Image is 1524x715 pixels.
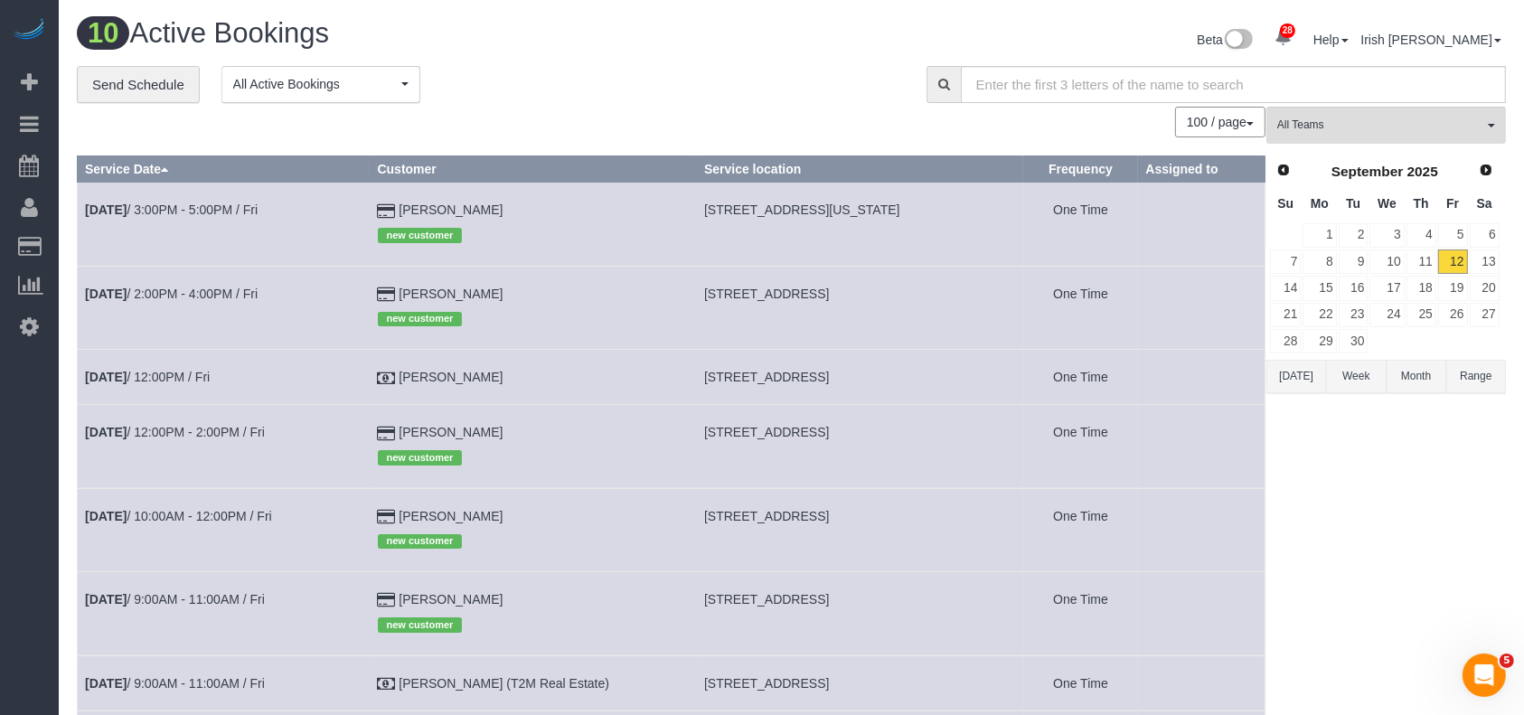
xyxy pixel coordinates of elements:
b: [DATE] [85,202,127,217]
td: Schedule date [78,405,371,488]
img: Automaid Logo [11,18,47,43]
td: Schedule date [78,572,371,655]
a: [DATE]/ 2:00PM - 4:00PM / Fri [85,287,258,301]
a: Help [1313,33,1349,47]
span: Saturday [1477,196,1492,211]
span: new customer [378,534,463,549]
span: Next [1479,163,1493,177]
td: Assigned to [1138,655,1265,710]
td: Schedule date [78,350,371,405]
td: Service location [697,183,1024,266]
a: Send Schedule [77,66,200,104]
td: Customer [370,405,697,488]
a: [PERSON_NAME] [399,509,503,523]
td: Service location [697,266,1024,349]
a: [PERSON_NAME] (T2M Real Estate) [399,676,609,691]
a: 22 [1303,303,1336,327]
a: 17 [1369,276,1404,300]
a: 6 [1470,223,1500,248]
td: Assigned to [1138,405,1265,488]
td: Schedule date [78,183,371,266]
th: Service location [697,156,1024,183]
a: 20 [1470,276,1500,300]
a: 3 [1369,223,1404,248]
a: [DATE]/ 9:00AM - 11:00AM / Fri [85,676,265,691]
th: Frequency [1023,156,1138,183]
a: 8 [1303,249,1336,274]
h1: Active Bookings [77,18,778,49]
td: Schedule date [78,488,371,571]
td: Frequency [1023,405,1138,488]
td: Customer [370,350,697,405]
td: Service location [697,572,1024,655]
span: [STREET_ADDRESS] [704,509,829,523]
a: 30 [1339,329,1369,353]
th: Service Date [78,156,371,183]
iframe: Intercom live chat [1463,654,1506,697]
span: All Active Bookings [233,75,397,93]
button: [DATE] [1266,360,1326,393]
span: Thursday [1414,196,1429,211]
td: Service location [697,488,1024,571]
span: 10 [77,16,129,50]
span: 5 [1500,654,1514,668]
th: Assigned to [1138,156,1265,183]
td: Assigned to [1138,572,1265,655]
a: 29 [1303,329,1336,353]
th: Customer [370,156,697,183]
td: Service location [697,350,1024,405]
span: new customer [378,617,463,632]
td: Schedule date [78,655,371,710]
td: Frequency [1023,488,1138,571]
input: Enter the first 3 letters of the name to search [961,66,1506,103]
td: Frequency [1023,266,1138,349]
span: Tuesday [1346,196,1360,211]
a: 28 [1265,18,1301,58]
span: new customer [378,450,463,465]
a: Beta [1197,33,1253,47]
a: 23 [1339,303,1369,327]
a: 10 [1369,249,1404,274]
span: Wednesday [1378,196,1397,211]
a: 4 [1406,223,1436,248]
span: new customer [378,312,463,326]
a: [PERSON_NAME] [399,425,503,439]
a: 21 [1270,303,1301,327]
td: Customer [370,572,697,655]
b: [DATE] [85,676,127,691]
td: Service location [697,405,1024,488]
a: 18 [1406,276,1436,300]
a: [PERSON_NAME] [399,287,503,301]
a: [PERSON_NAME] [399,202,503,217]
span: September [1331,164,1404,179]
td: Schedule date [78,266,371,349]
span: Monday [1311,196,1329,211]
a: 27 [1470,303,1500,327]
i: Check Payment [378,372,396,385]
td: Customer [370,266,697,349]
a: 28 [1270,329,1301,353]
span: [STREET_ADDRESS][US_STATE] [704,202,900,217]
a: Next [1473,158,1499,183]
a: 12 [1438,249,1468,274]
td: Customer [370,655,697,710]
a: [PERSON_NAME] [399,370,503,384]
td: Assigned to [1138,266,1265,349]
span: Sunday [1277,196,1294,211]
button: All Teams [1266,107,1506,144]
button: 100 / page [1175,107,1265,137]
td: Assigned to [1138,488,1265,571]
span: Prev [1276,163,1291,177]
a: [PERSON_NAME] [399,592,503,607]
a: 24 [1369,303,1404,327]
a: Irish [PERSON_NAME] [1361,33,1501,47]
span: 28 [1280,24,1295,38]
td: Frequency [1023,572,1138,655]
span: [STREET_ADDRESS] [704,287,829,301]
span: All Teams [1277,118,1483,133]
span: [STREET_ADDRESS] [704,425,829,439]
td: Frequency [1023,350,1138,405]
td: Customer [370,488,697,571]
a: 13 [1470,249,1500,274]
button: Range [1446,360,1506,393]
